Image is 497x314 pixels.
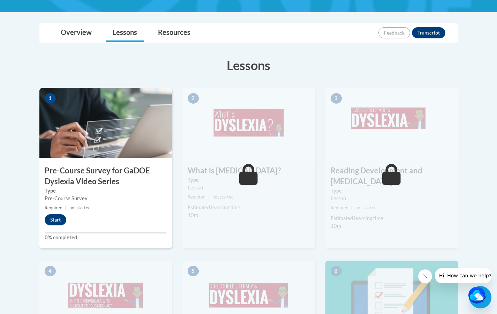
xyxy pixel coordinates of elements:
div: Lesson [188,184,310,192]
a: Overview [54,24,99,42]
a: Lessons [106,24,144,42]
span: 6 [331,266,342,276]
div: Pre-Course Survey [45,195,167,202]
span: 3 [331,93,342,104]
button: Start [45,214,66,225]
h3: What is [MEDICAL_DATA]? [182,165,315,176]
label: Type [45,187,167,195]
span: 4 [45,266,56,276]
label: 0% completed [45,234,167,241]
span: | [65,205,67,210]
span: | [208,194,210,200]
h3: Reading Development and [MEDICAL_DATA] [325,165,458,187]
img: Course Image [182,88,315,158]
div: Estimated learning time: [188,204,310,211]
span: 1 [45,93,56,104]
iframe: Message from company [435,268,491,283]
h3: Lessons [39,57,458,74]
span: 10m [188,212,198,218]
span: 5 [188,266,199,276]
label: Type [331,187,453,195]
div: Estimated learning time: [331,215,453,222]
img: Course Image [325,88,458,158]
span: 2 [188,93,199,104]
span: Required [45,205,62,210]
span: Required [331,205,348,210]
span: not started [355,205,377,210]
span: | [351,205,353,210]
iframe: Button to launch messaging window [469,286,491,308]
button: Transcript [412,27,445,38]
span: not started [69,205,91,210]
img: Course Image [39,88,172,158]
div: Lesson [331,195,453,202]
h3: Pre-Course Survey for GaDOE Dyslexia Video Series [39,165,172,187]
button: Feedback [378,27,410,38]
span: Required [188,194,205,200]
span: 10m [331,223,341,229]
a: Resources [151,24,197,42]
label: Type [188,176,310,184]
span: not started [212,194,234,200]
iframe: Close message [418,269,432,283]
